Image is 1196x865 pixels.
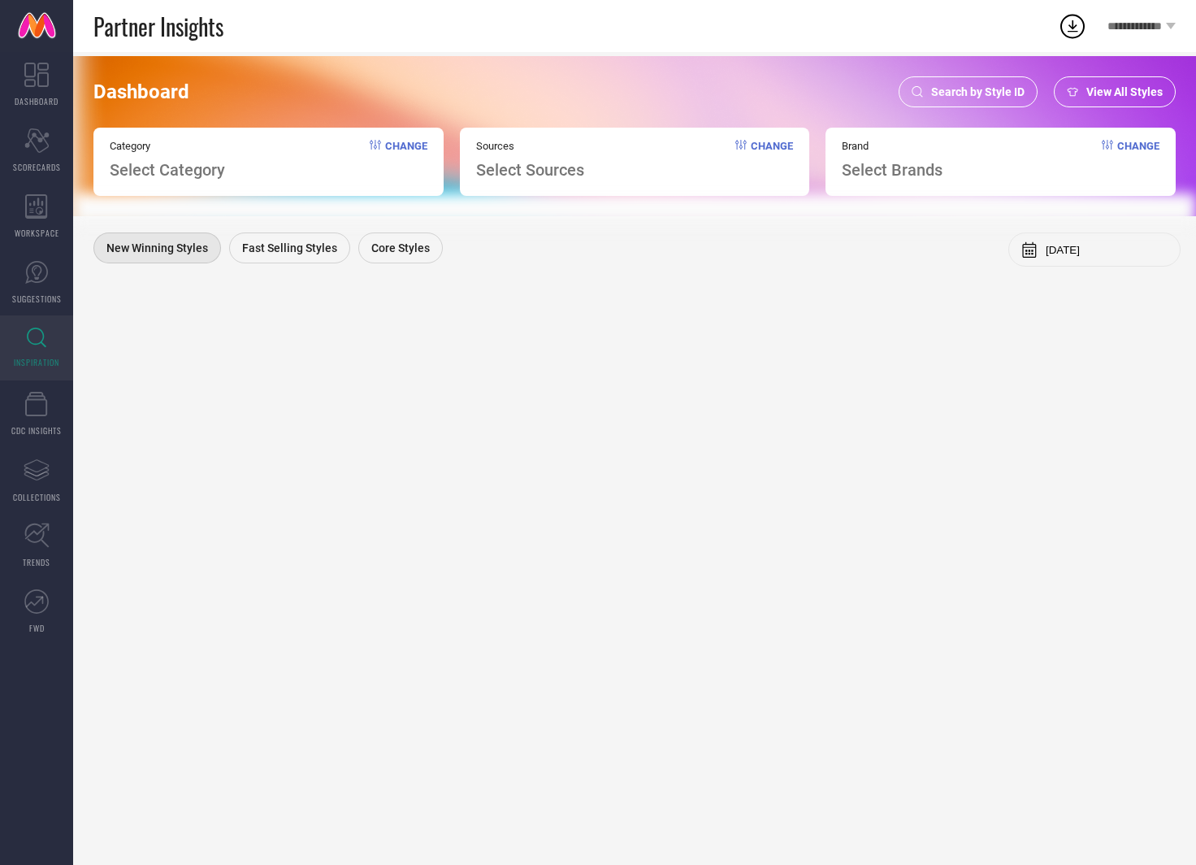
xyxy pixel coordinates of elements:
span: Change [1117,140,1159,180]
span: New Winning Styles [106,241,208,254]
span: Change [385,140,427,180]
input: Select month [1046,244,1168,256]
span: FWD [29,622,45,634]
span: Search by Style ID [931,85,1025,98]
span: TRENDS [23,556,50,568]
span: Brand [842,140,942,152]
span: Select Sources [476,160,584,180]
span: Core Styles [371,241,430,254]
span: INSPIRATION [14,356,59,368]
span: Select Brands [842,160,942,180]
span: Partner Insights [93,10,223,43]
span: Sources [476,140,584,152]
span: WORKSPACE [15,227,59,239]
span: Fast Selling Styles [242,241,337,254]
span: COLLECTIONS [13,491,61,503]
span: Change [751,140,793,180]
span: CDC INSIGHTS [11,424,62,437]
span: View All Styles [1086,85,1163,98]
span: Dashboard [93,80,189,103]
span: DASHBOARD [15,95,58,107]
div: Open download list [1058,11,1087,41]
span: SUGGESTIONS [12,293,62,305]
span: Category [110,140,225,152]
span: SCORECARDS [13,161,61,173]
span: Select Category [110,160,225,180]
